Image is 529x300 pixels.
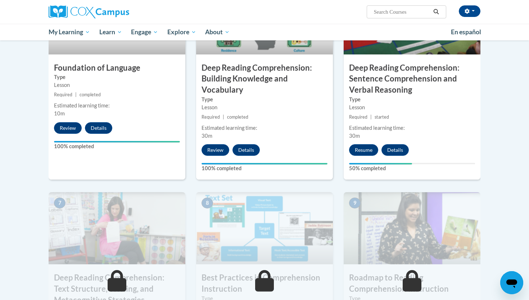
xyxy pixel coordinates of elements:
span: 10m [54,110,65,116]
h3: Deep Reading Comprehension: Sentence Comprehension and Verbal Reasoning [344,62,480,96]
span: | [223,114,224,120]
span: started [375,114,389,120]
img: Course Image [196,192,333,264]
label: 100% completed [54,142,180,150]
h3: Foundation of Language [49,62,185,74]
a: Engage [126,24,163,40]
iframe: Button to launch messaging window [500,271,523,294]
span: 7 [54,198,65,208]
div: Your progress [54,141,180,142]
span: 8 [202,198,213,208]
a: My Learning [44,24,95,40]
span: 30m [202,133,212,139]
span: Engage [131,28,158,36]
span: completed [80,92,101,97]
span: En español [451,28,481,36]
button: Review [202,144,229,156]
button: Details [85,122,112,134]
img: Course Image [344,192,480,264]
div: Main menu [38,24,491,40]
div: Lesson [349,103,475,111]
label: Type [349,96,475,103]
a: En español [446,25,486,40]
span: Required [54,92,72,97]
span: | [370,114,372,120]
a: Explore [163,24,201,40]
input: Search Courses [373,8,431,16]
a: Learn [95,24,127,40]
img: Course Image [49,192,185,264]
div: Estimated learning time: [202,124,327,132]
span: Required [202,114,220,120]
label: 50% completed [349,164,475,172]
button: Details [232,144,260,156]
button: Review [54,122,82,134]
label: Type [202,96,327,103]
div: Lesson [54,81,180,89]
span: completed [227,114,248,120]
span: About [205,28,230,36]
span: My Learning [49,28,90,36]
label: 100% completed [202,164,327,172]
div: Estimated learning time: [54,102,180,110]
div: Estimated learning time: [349,124,475,132]
span: Learn [99,28,122,36]
span: 9 [349,198,361,208]
span: Explore [167,28,196,36]
span: Required [349,114,367,120]
span: | [75,92,77,97]
button: Search [431,8,442,16]
a: Cox Campus [49,5,185,18]
button: Resume [349,144,378,156]
button: Account Settings [459,5,480,17]
span: 30m [349,133,360,139]
div: Your progress [349,163,412,164]
h3: Best Practices in Comprehension Instruction [196,272,333,295]
a: About [201,24,235,40]
div: Lesson [202,103,327,111]
div: Your progress [202,163,327,164]
img: Cox Campus [49,5,129,18]
button: Details [381,144,409,156]
label: Type [54,73,180,81]
h3: Deep Reading Comprehension: Building Knowledge and Vocabulary [196,62,333,96]
h3: Roadmap to Reading Comprehension Instruction [344,272,480,295]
